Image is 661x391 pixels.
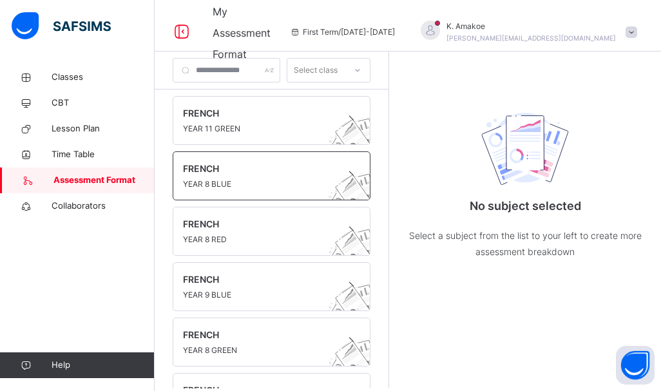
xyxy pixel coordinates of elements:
img: safsims [12,12,111,39]
span: Time Table [52,148,155,161]
span: Help [52,359,154,372]
span: FRENCH [183,272,336,286]
img: structure.cad45ed73ac2f6accb5d2a2efd3b9748.svg [320,218,391,287]
span: YEAR 9 BLUE [183,289,336,301]
button: Open asap [616,346,655,385]
span: Collaborators [52,200,155,213]
span: FRENCH [183,217,336,231]
img: structure.cad45ed73ac2f6accb5d2a2efd3b9748.svg [320,108,391,176]
span: FRENCH [183,106,336,120]
span: YEAR 8 RED [183,234,336,245]
span: [PERSON_NAME][EMAIL_ADDRESS][DOMAIN_NAME] [446,34,616,42]
span: Lesson Plan [52,122,155,135]
span: YEAR 8 GREEN [183,345,336,356]
div: No subject selected [396,75,654,285]
p: No subject selected [396,197,654,215]
span: Assessment Format [53,174,155,187]
span: FRENCH [183,328,336,341]
span: My Assessment Format [213,5,271,61]
img: structure.cad45ed73ac2f6accb5d2a2efd3b9748.svg [320,274,391,342]
div: Select class [294,58,338,82]
span: K. Amakoe [446,21,616,32]
span: YEAR 8 BLUE [183,178,336,190]
span: FRENCH [183,162,336,175]
span: YEAR 11 GREEN [183,123,336,135]
img: structure.cad45ed73ac2f6accb5d2a2efd3b9748.svg [477,111,573,191]
img: structure.cad45ed73ac2f6accb5d2a2efd3b9748.svg [320,163,391,231]
div: K.Amakoe [408,21,644,44]
p: Select a subject from the list to your left to create more assessment breakdown [396,227,654,260]
span: session/term information [290,26,395,38]
span: Classes [52,71,155,84]
span: CBT [52,97,155,110]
